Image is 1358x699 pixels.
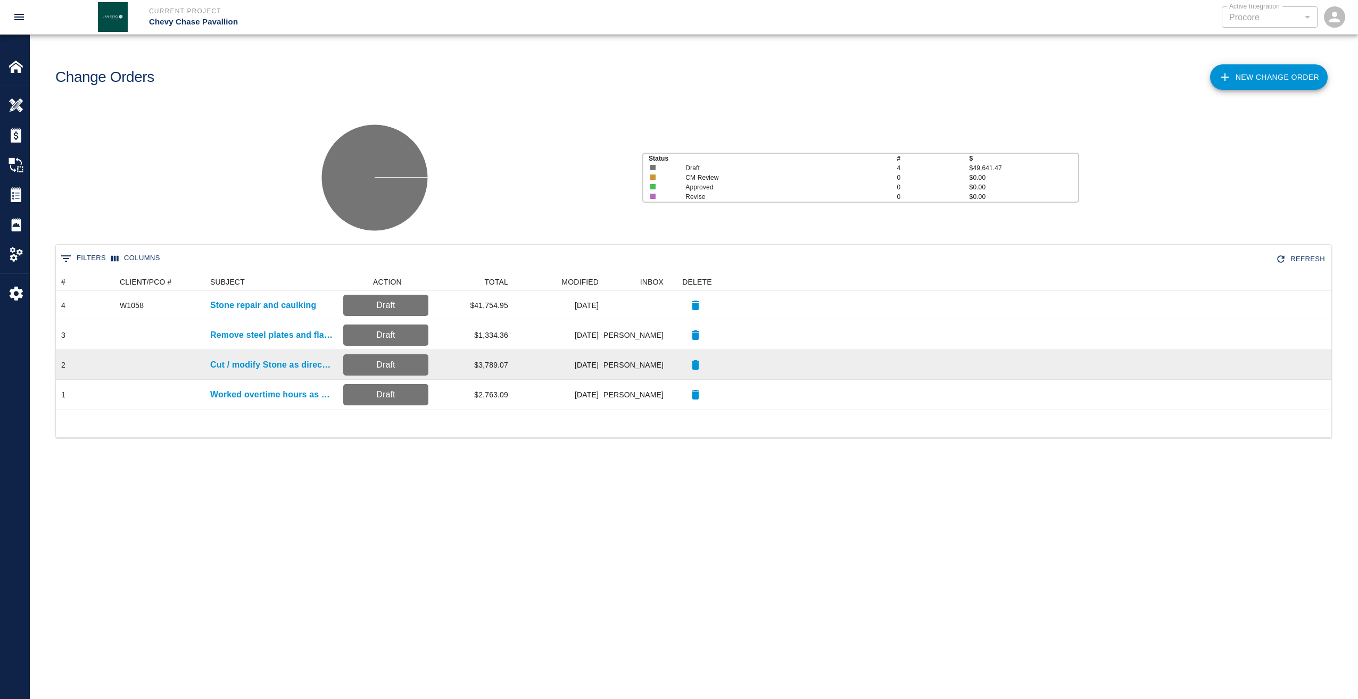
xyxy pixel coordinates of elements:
[682,273,711,290] div: DELETE
[897,173,969,182] p: 0
[1229,2,1280,11] label: Active Integration
[685,182,875,192] p: Approved
[210,273,245,290] div: SUBJECT
[561,273,599,290] div: MODIFIED
[149,6,736,16] p: Current Project
[6,4,32,30] button: open drawer
[897,154,969,163] p: #
[61,330,65,340] div: 3
[210,299,316,312] a: Stone repair and caulking
[640,273,664,290] div: INBOX
[434,350,514,380] div: $3,789.07
[347,388,424,401] p: Draft
[210,329,333,342] a: Remove steel plates and flag pole
[604,380,669,410] div: [PERSON_NAME]
[55,69,154,86] h1: Change Orders
[685,173,875,182] p: CM Review
[669,273,722,290] div: DELETE
[897,182,969,192] p: 0
[604,350,669,380] div: [PERSON_NAME]
[109,250,163,267] button: Select columns
[120,300,144,311] div: W1058
[338,273,434,290] div: ACTION
[970,192,1078,202] p: $0.00
[56,273,114,290] div: #
[1305,648,1358,699] iframe: Chat Widget
[149,16,736,28] p: Chevy Chase Pavallion
[897,192,969,202] p: 0
[604,320,669,350] div: [PERSON_NAME]
[685,163,875,173] p: Draft
[970,163,1078,173] p: $49,641.47
[205,273,338,290] div: SUBJECT
[434,290,514,320] div: $41,754.95
[685,192,875,202] p: Revise
[514,290,604,320] div: [DATE]
[61,300,65,311] div: 4
[347,359,424,371] p: Draft
[1273,250,1329,269] div: Refresh the list
[970,154,1078,163] p: $
[434,320,514,350] div: $1,334.36
[210,388,333,401] a: Worked overtime hours as requested
[604,273,669,290] div: INBOX
[514,273,604,290] div: MODIFIED
[98,2,128,32] img: Janeiro Inc
[347,299,424,312] p: Draft
[970,182,1078,192] p: $0.00
[61,273,65,290] div: #
[114,273,205,290] div: CLIENT/PCO #
[434,380,514,410] div: $2,763.09
[434,273,514,290] div: TOTAL
[970,173,1078,182] p: $0.00
[120,273,172,290] div: CLIENT/PCO #
[649,154,897,163] p: Status
[61,360,65,370] div: 2
[1210,64,1328,90] a: New Change Order
[347,329,424,342] p: Draft
[210,359,333,371] a: Cut / modify Stone as directed
[484,273,508,290] div: TOTAL
[1229,11,1310,23] div: Procore
[514,380,604,410] div: [DATE]
[373,273,402,290] div: ACTION
[61,389,65,400] div: 1
[514,350,604,380] div: [DATE]
[897,163,969,173] p: 4
[514,320,604,350] div: [DATE]
[1273,250,1329,269] button: Refresh
[58,250,109,267] button: Show filters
